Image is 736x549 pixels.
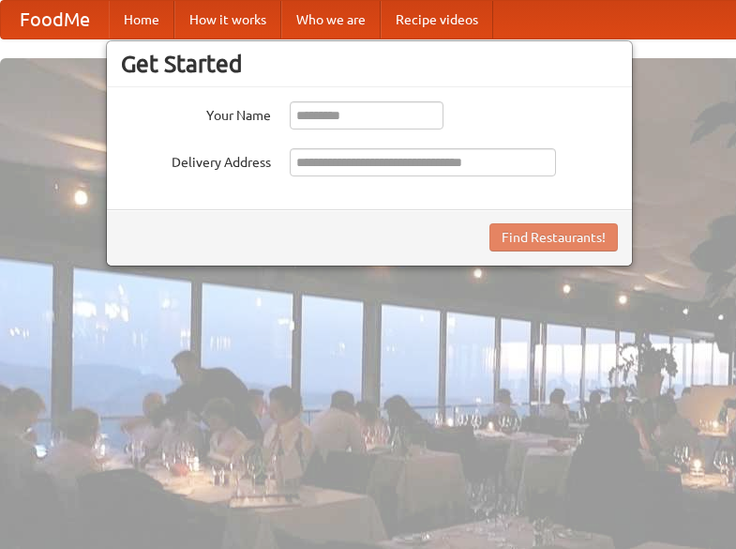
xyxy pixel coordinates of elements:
[281,1,381,38] a: Who we are
[121,148,271,172] label: Delivery Address
[381,1,493,38] a: Recipe videos
[174,1,281,38] a: How it works
[121,101,271,125] label: Your Name
[109,1,174,38] a: Home
[489,223,618,252] button: Find Restaurants!
[121,50,618,78] h3: Get Started
[1,1,109,38] a: FoodMe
